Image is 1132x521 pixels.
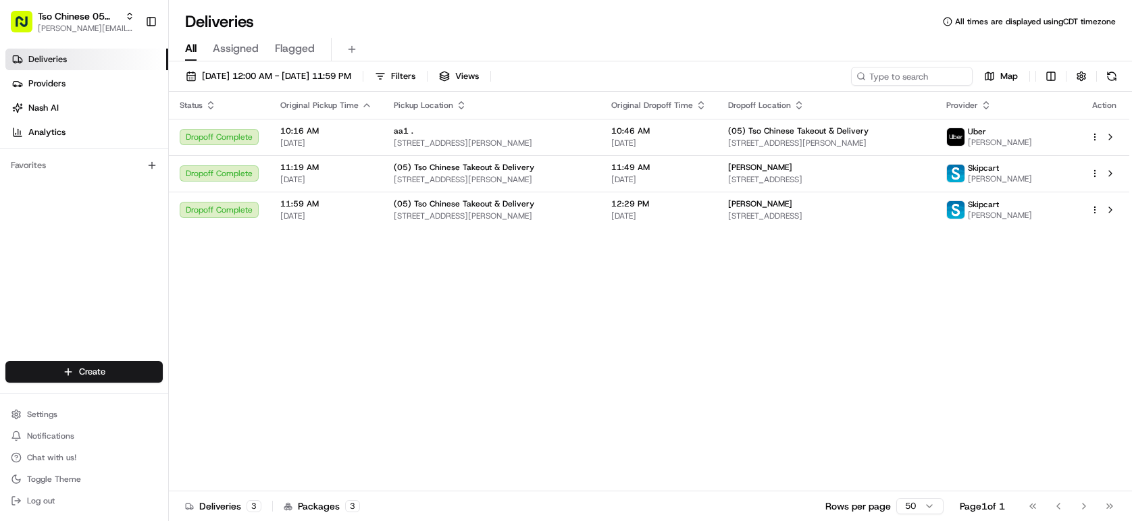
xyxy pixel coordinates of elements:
span: Providers [28,78,66,90]
button: Settings [5,405,163,424]
span: [DATE] [280,174,372,185]
img: profile_skipcart_partner.png [947,201,964,219]
span: Skipcart [968,163,999,173]
span: [PERSON_NAME] [968,173,1032,184]
button: Chat with us! [5,448,163,467]
span: Pickup Location [394,100,453,111]
button: Filters [369,67,421,86]
span: Dropoff Location [728,100,791,111]
span: 10:16 AM [280,126,372,136]
button: Toggle Theme [5,470,163,489]
span: Flagged [275,40,315,57]
button: Refresh [1102,67,1121,86]
span: [STREET_ADDRESS][PERSON_NAME] [394,138,590,148]
span: Views [455,70,479,82]
span: Status [180,100,203,111]
span: Assigned [213,40,259,57]
span: [STREET_ADDRESS][PERSON_NAME] [728,138,924,148]
button: Views [433,67,485,86]
h1: Deliveries [185,11,254,32]
a: Deliveries [5,49,168,70]
span: [DATE] [611,174,706,185]
button: Tso Chinese 05 [PERSON_NAME] [38,9,120,23]
span: [PERSON_NAME] [968,137,1032,148]
a: Providers [5,73,168,94]
span: (05) Tso Chinese Takeout & Delivery [394,162,534,173]
div: Page 1 of 1 [960,499,1005,513]
span: Original Dropoff Time [611,100,693,111]
span: [STREET_ADDRESS] [728,211,924,221]
div: Deliveries [185,499,261,513]
img: uber-new-logo.jpeg [947,128,964,146]
span: [DATE] [611,138,706,148]
button: Notifications [5,427,163,445]
span: Chat with us! [27,452,76,463]
a: Analytics [5,121,168,143]
span: [DATE] [280,211,372,221]
span: All [185,40,197,57]
span: 10:46 AM [611,126,706,136]
span: Toggle Theme [27,474,81,485]
span: aa1 . [394,126,413,136]
button: Log out [5,491,163,510]
span: Uber [968,126,986,137]
span: [DATE] [611,211,706,221]
span: [PERSON_NAME] [728,162,792,173]
img: profile_skipcart_partner.png [947,165,964,182]
span: All times are displayed using CDT timezone [955,16,1116,27]
p: Rows per page [825,499,891,513]
input: Type to search [851,67,973,86]
span: Map [1000,70,1018,82]
span: [STREET_ADDRESS] [728,174,924,185]
span: Create [79,366,105,378]
span: Nash AI [28,102,59,114]
button: Tso Chinese 05 [PERSON_NAME][PERSON_NAME][EMAIL_ADDRESS][DOMAIN_NAME] [5,5,140,38]
span: 11:59 AM [280,198,372,209]
span: [DATE] [280,138,372,148]
span: Analytics [28,126,66,138]
a: Nash AI [5,97,168,119]
span: Notifications [27,431,74,441]
div: 3 [247,500,261,512]
span: Settings [27,409,57,420]
span: (05) Tso Chinese Takeout & Delivery [394,198,534,209]
span: Provider [946,100,978,111]
div: 3 [345,500,360,512]
span: [STREET_ADDRESS][PERSON_NAME] [394,211,590,221]
span: Deliveries [28,53,67,65]
span: 11:19 AM [280,162,372,173]
span: Original Pickup Time [280,100,359,111]
span: Filters [391,70,415,82]
span: [DATE] 12:00 AM - [DATE] 11:59 PM [202,70,351,82]
div: Action [1090,100,1118,111]
span: 11:49 AM [611,162,706,173]
button: Create [5,361,163,383]
button: [DATE] 12:00 AM - [DATE] 11:59 PM [180,67,357,86]
span: (05) Tso Chinese Takeout & Delivery [728,126,869,136]
span: 12:29 PM [611,198,706,209]
button: [PERSON_NAME][EMAIL_ADDRESS][DOMAIN_NAME] [38,23,134,34]
span: [PERSON_NAME] [728,198,792,209]
div: Packages [284,499,360,513]
span: [PERSON_NAME] [968,210,1032,221]
span: Log out [27,495,55,506]
button: Map [978,67,1024,86]
span: Skipcart [968,199,999,210]
div: Favorites [5,155,163,176]
span: [STREET_ADDRESS][PERSON_NAME] [394,174,590,185]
